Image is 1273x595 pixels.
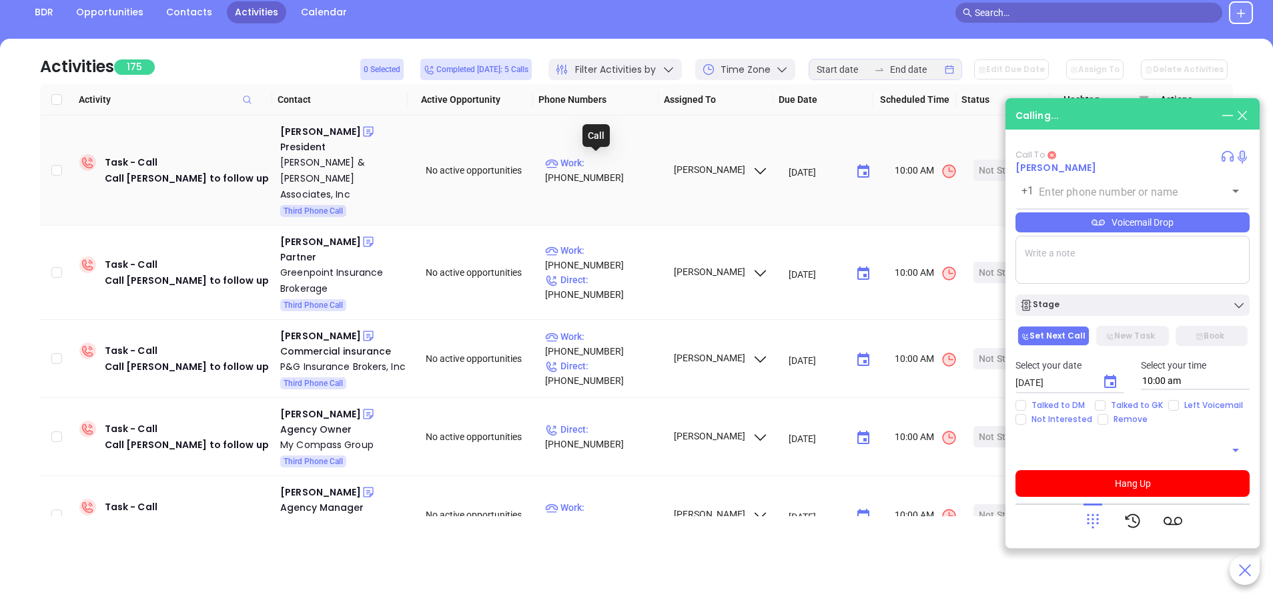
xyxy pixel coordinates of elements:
[582,124,610,147] div: Call
[79,92,267,107] span: Activity
[545,424,588,435] span: Direct :
[545,272,661,302] p: [PHONE_NUMBER]
[1015,294,1250,316] button: Stage
[1141,358,1250,373] p: Select your time
[1155,84,1218,116] th: Actions
[1135,527,1156,548] li: Next Page
[105,421,269,453] div: Task - Call
[979,426,1028,447] div: Not Started
[545,331,584,342] span: Work :
[1021,183,1033,199] p: +1
[974,59,1049,79] button: Edit Due Date
[280,124,361,140] div: [PERSON_NAME]
[575,63,656,77] span: Filter Activities by
[850,503,877,530] button: Choose date, selected date is Sep 22, 2025
[545,158,584,168] span: Work :
[280,406,361,422] div: [PERSON_NAME]
[1015,470,1250,497] button: Hang Up
[227,1,286,23] a: Activities
[272,84,408,116] th: Contact
[1135,527,1156,548] button: right
[672,164,769,175] span: [PERSON_NAME]
[1001,527,1023,548] button: left
[672,431,769,441] span: [PERSON_NAME]
[721,63,771,77] span: Time Zone
[1039,184,1206,200] input: Enter phone number or name
[284,376,343,391] span: Third Phone Call
[105,343,269,375] div: Task - Call
[284,298,343,313] span: Third Phone Call
[280,140,407,154] div: President
[105,272,269,288] div: Call [PERSON_NAME] to follow up
[789,165,845,178] input: MM/DD/YYYY
[280,154,407,202] div: [PERSON_NAME] & [PERSON_NAME] Associates, Inc
[280,234,361,250] div: [PERSON_NAME]
[1176,326,1248,346] button: Book
[293,1,355,23] a: Calendar
[789,510,845,523] input: MM/DD/YYYY
[426,351,534,366] div: No active opportunities
[545,274,588,285] span: Direct :
[280,437,407,453] a: My Compass Group
[114,59,155,75] span: 175
[773,84,873,116] th: Due Date
[408,84,533,116] th: Active Opportunity
[1226,182,1245,200] button: Open
[659,84,773,116] th: Assigned To
[1097,369,1124,395] button: Choose date, selected date is Sep 24, 2025
[1179,400,1248,411] span: Left Voicemail
[1141,59,1228,79] button: Delete Activities
[68,1,151,23] a: Opportunities
[545,156,661,185] p: [PHONE_NUMBER]
[364,62,400,77] span: 0 Selected
[1106,400,1168,411] span: Talked to GK
[672,353,769,363] span: [PERSON_NAME]
[895,265,957,282] span: 10:00 AM
[975,5,1215,20] input: Search…
[545,359,661,388] p: [PHONE_NUMBER]
[789,353,845,367] input: MM/DD/YYYY
[979,160,1028,181] div: Not Started
[979,348,1028,369] div: Not Started
[873,84,956,116] th: Scheduled Time
[1015,212,1250,232] div: Voicemail Drop
[533,84,659,116] th: Phone Numbers
[1001,527,1023,548] li: Previous Page
[105,154,269,186] div: Task - Call
[672,509,769,520] span: [PERSON_NAME]
[280,328,361,344] div: [PERSON_NAME]
[280,359,407,375] div: P&G Insurance Brokers, Inc
[105,437,269,453] div: Call [PERSON_NAME] to follow up
[105,515,269,531] div: Call [PERSON_NAME] to follow up
[1019,299,1059,312] div: Stage
[545,245,584,256] span: Work :
[895,508,957,524] span: 10:00 AM
[424,62,528,77] span: Completed [DATE]: 5 Calls
[850,425,877,451] button: Choose date, selected date is Sep 22, 2025
[1226,441,1245,459] button: Open
[280,250,407,264] div: Partner
[979,262,1028,283] div: Not Started
[545,361,588,371] span: Direct :
[789,431,845,445] input: MM/DD/YYYY
[874,64,885,75] span: to
[27,1,61,23] a: BDR
[672,266,769,277] span: [PERSON_NAME]
[1015,358,1125,373] p: Select your date
[1026,414,1098,425] span: Not Interested
[40,55,114,79] div: Activities
[1064,92,1133,107] span: Hashtag
[280,422,407,437] div: Agency Owner
[105,256,269,288] div: Task - Call
[1017,326,1090,346] button: Set Next Call
[426,508,534,522] div: No active opportunities
[1108,414,1153,425] span: Remove
[963,8,972,17] span: search
[426,265,534,280] div: No active opportunities
[280,515,407,531] a: Spira Insurance Agency
[956,84,1050,116] th: Status
[280,500,407,515] div: Agency Manager
[895,429,957,446] span: 10:00 AM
